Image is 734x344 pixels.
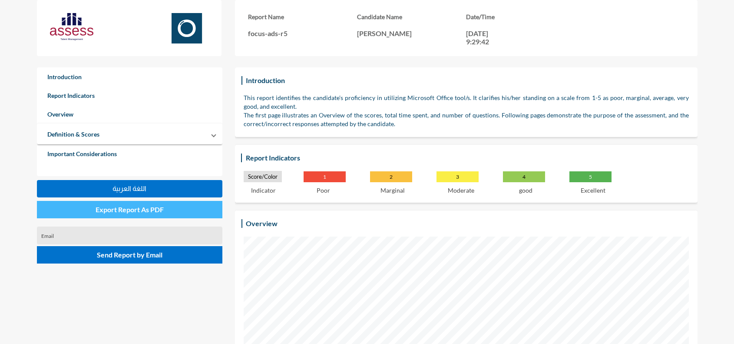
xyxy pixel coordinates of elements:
[304,171,346,182] p: 1
[436,171,479,182] p: 3
[37,246,223,264] button: Send Report by Email
[244,151,302,164] h3: Report Indicators
[244,217,280,230] h3: Overview
[569,171,612,182] p: 5
[37,124,223,144] mat-expansion-panel-header: Definition & Scores
[37,86,223,105] a: Report Indicators
[165,13,208,43] img: Focus.svg
[37,67,223,86] a: Introduction
[50,13,93,40] img: AssessLogoo.svg
[96,205,164,214] span: Export Report As PDF
[244,171,282,182] p: Score/Color
[519,187,532,194] p: good
[37,105,223,124] a: Overview
[112,185,146,192] span: اللغة العربية
[380,187,405,194] p: Marginal
[248,29,357,37] p: focus-ads-r5
[244,94,689,111] p: This report identifies the candidate's proficiency in utilizing Microsoft Office tool/s. It clari...
[248,13,357,20] h3: Report Name
[244,74,287,87] h3: Introduction
[97,250,162,259] span: Send Report by Email
[466,13,575,20] h3: Date/Time
[317,187,330,194] p: Poor
[357,29,466,37] p: [PERSON_NAME]
[503,171,545,182] p: 4
[251,187,276,194] p: Indicator
[37,125,110,144] a: Definition & Scores
[466,29,505,46] p: [DATE] 9:29:42
[37,144,223,163] a: Important Considerations
[244,111,689,128] p: The first page illustrates an Overview of the scores, total time spent, and number of questions. ...
[357,13,466,20] h3: Candidate Name
[448,187,474,194] p: Moderate
[370,171,412,182] p: 2
[37,180,223,197] button: اللغة العربية
[37,201,223,218] button: Export Report As PDF
[581,187,605,194] p: Excellent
